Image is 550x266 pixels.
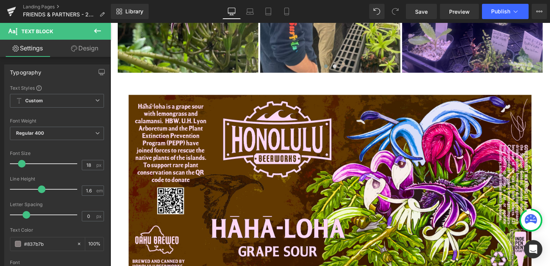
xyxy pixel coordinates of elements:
b: Custom [25,98,43,104]
div: Text Color [10,227,104,233]
span: Publish [491,8,510,15]
span: FRIENDS & PARTNERS - 2022 [23,11,96,18]
a: New Library [111,4,149,19]
a: Tablet [259,4,277,19]
input: Color [24,240,73,248]
a: Landing Pages [23,4,111,10]
div: Font [10,260,104,265]
div: Font Size [10,151,104,156]
div: Text Styles [10,85,104,91]
span: Text Block [21,28,53,34]
span: px [96,214,103,219]
a: Desktop [222,4,241,19]
div: Font Weight [10,118,104,124]
button: More [532,4,547,19]
a: Laptop [241,4,259,19]
a: Design [57,40,112,57]
div: Typography [10,65,41,76]
span: Save [415,8,428,16]
b: Regular 400 [16,130,44,136]
span: em [96,188,103,193]
div: Line Height [10,176,104,182]
a: Preview [440,4,479,19]
a: Mobile [277,4,296,19]
span: Library [125,8,143,15]
span: px [96,163,103,168]
span: Preview [449,8,470,16]
div: Letter Spacing [10,202,104,207]
div: Open Intercom Messenger [524,240,542,258]
button: Redo [388,4,403,19]
button: Undo [369,4,385,19]
button: Publish [482,4,529,19]
div: % [85,237,104,251]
